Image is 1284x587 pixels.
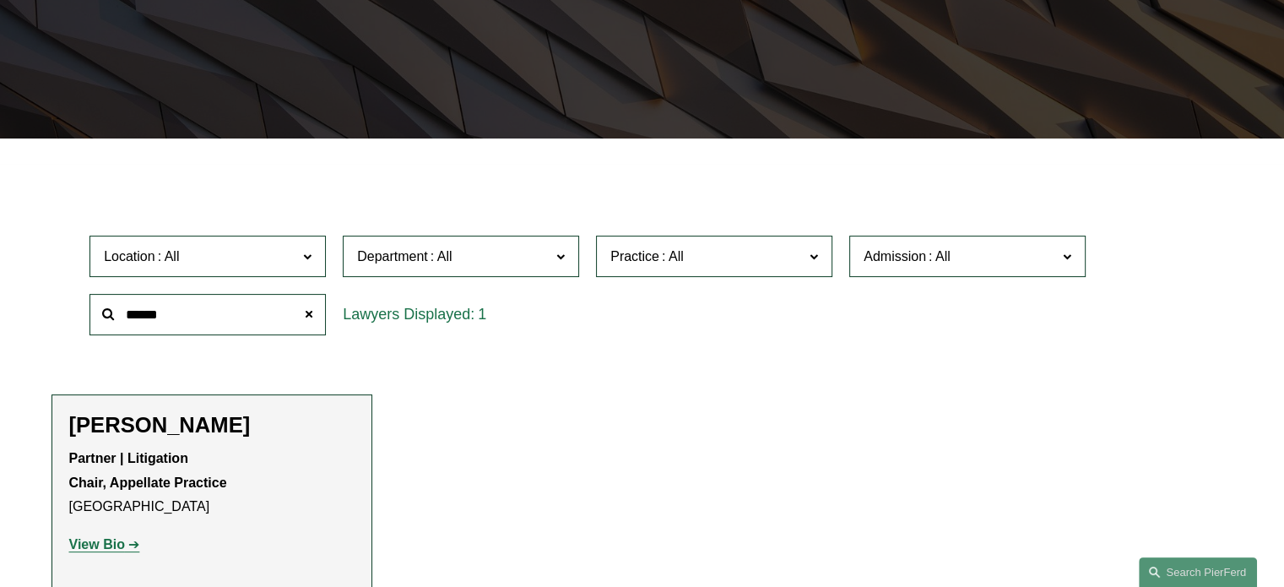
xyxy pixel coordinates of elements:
[69,537,140,552] a: View Bio
[357,249,428,264] span: Department
[104,249,155,264] span: Location
[69,447,355,519] p: [GEOGRAPHIC_DATA]
[610,249,659,264] span: Practice
[69,451,227,490] strong: Partner | Litigation Chair, Appellate Practice
[69,537,125,552] strong: View Bio
[69,412,355,438] h2: [PERSON_NAME]
[864,249,926,264] span: Admission
[1139,557,1257,587] a: Search this site
[478,306,486,323] span: 1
